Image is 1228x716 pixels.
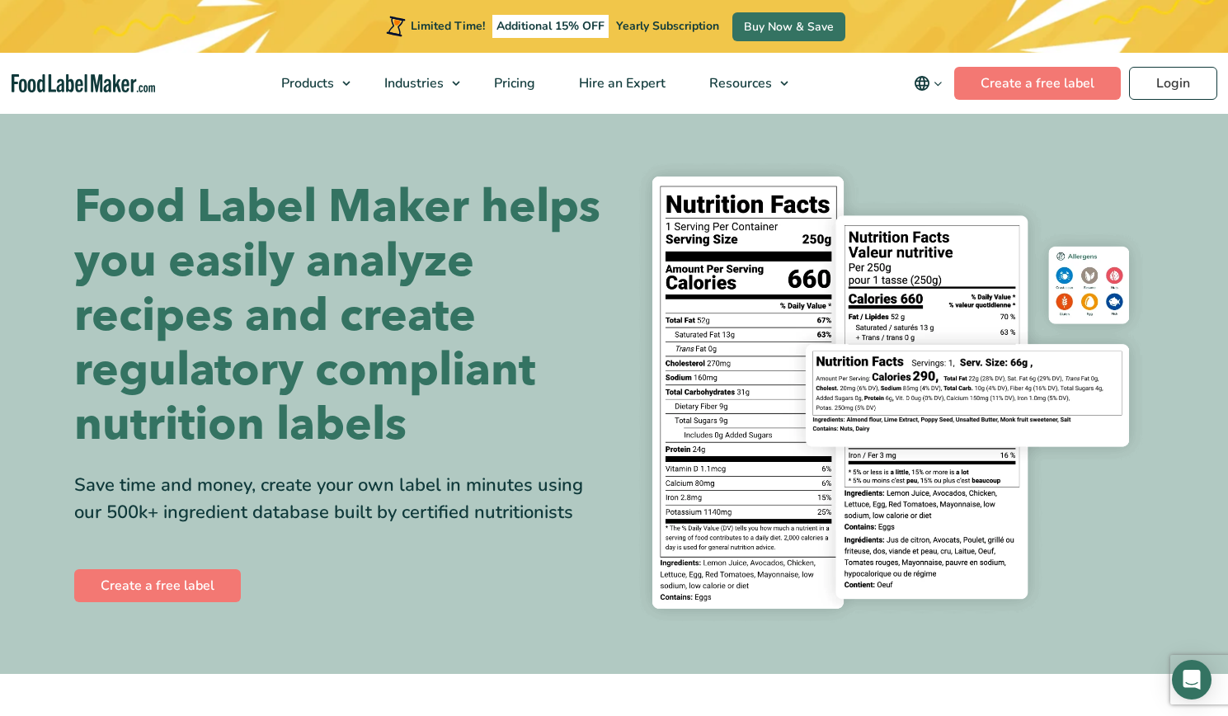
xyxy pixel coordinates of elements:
[260,53,359,114] a: Products
[473,53,553,114] a: Pricing
[1129,67,1217,100] a: Login
[954,67,1121,100] a: Create a free label
[1172,660,1212,700] div: Open Intercom Messenger
[74,180,602,452] h1: Food Label Maker helps you easily analyze recipes and create regulatory compliant nutrition labels
[558,53,684,114] a: Hire an Expert
[704,74,774,92] span: Resources
[574,74,667,92] span: Hire an Expert
[492,15,609,38] span: Additional 15% OFF
[74,472,602,526] div: Save time and money, create your own label in minutes using our 500k+ ingredient database built b...
[276,74,336,92] span: Products
[411,18,485,34] span: Limited Time!
[688,53,797,114] a: Resources
[616,18,719,34] span: Yearly Subscription
[379,74,445,92] span: Industries
[489,74,537,92] span: Pricing
[363,53,468,114] a: Industries
[74,569,241,602] a: Create a free label
[732,12,845,41] a: Buy Now & Save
